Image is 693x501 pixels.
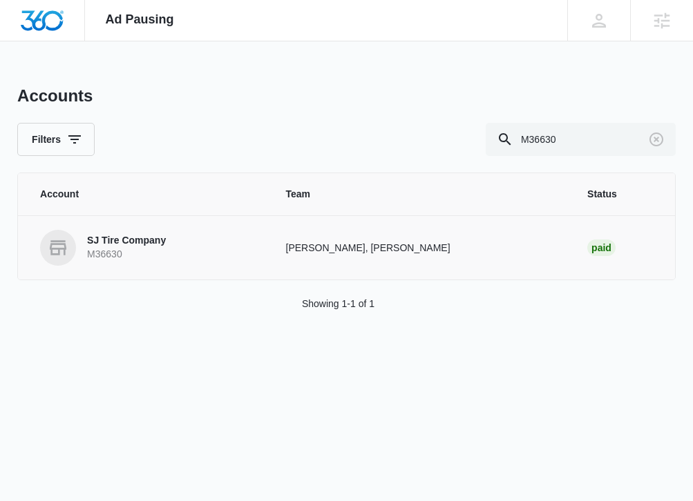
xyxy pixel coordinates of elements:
[137,80,149,91] img: tab_keywords_by_traffic_grey.svg
[87,248,166,262] p: M36630
[17,86,93,106] h1: Accounts
[645,128,667,150] button: Clear
[106,12,174,27] span: Ad Pausing
[39,22,68,33] div: v 4.0.25
[37,80,48,91] img: tab_domain_overview_orange.svg
[587,239,616,256] div: Paid
[36,36,152,47] div: Domain: [DOMAIN_NAME]
[286,241,555,255] p: [PERSON_NAME], [PERSON_NAME]
[302,297,374,311] p: Showing 1-1 of 1
[87,234,166,248] p: SJ Tire Company
[286,187,555,202] span: Team
[486,123,676,156] input: Search By Account Number
[22,36,33,47] img: website_grey.svg
[22,22,33,33] img: logo_orange.svg
[17,123,95,156] button: Filters
[53,81,124,90] div: Domain Overview
[153,81,233,90] div: Keywords by Traffic
[40,187,252,202] span: Account
[40,230,252,266] a: SJ Tire CompanyM36630
[587,187,653,202] span: Status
